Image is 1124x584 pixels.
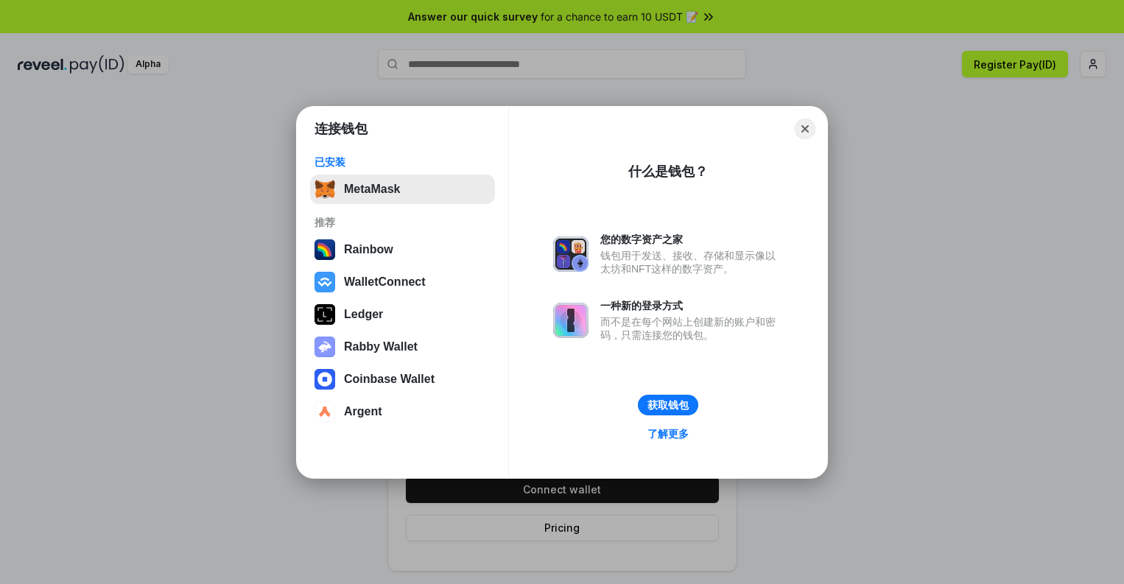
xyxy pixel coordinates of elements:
div: 而不是在每个网站上创建新的账户和密码，只需连接您的钱包。 [600,315,783,342]
button: Rainbow [310,235,495,264]
div: 了解更多 [647,427,689,440]
button: 获取钱包 [638,395,698,415]
a: 了解更多 [639,424,698,443]
img: svg+xml,%3Csvg%20xmlns%3D%22http%3A%2F%2Fwww.w3.org%2F2000%2Fsvg%22%20width%3D%2228%22%20height%3... [315,304,335,325]
button: Coinbase Wallet [310,365,495,394]
div: 推荐 [315,216,491,229]
h1: 连接钱包 [315,120,368,138]
img: svg+xml,%3Csvg%20width%3D%22120%22%20height%3D%22120%22%20viewBox%3D%220%200%20120%20120%22%20fil... [315,239,335,260]
img: svg+xml,%3Csvg%20width%3D%2228%22%20height%3D%2228%22%20viewBox%3D%220%200%2028%2028%22%20fill%3D... [315,401,335,422]
div: 什么是钱包？ [628,163,708,180]
div: WalletConnect [344,275,426,289]
div: 一种新的登录方式 [600,299,783,312]
div: Rabby Wallet [344,340,418,353]
img: svg+xml,%3Csvg%20width%3D%2228%22%20height%3D%2228%22%20viewBox%3D%220%200%2028%2028%22%20fill%3D... [315,369,335,390]
img: svg+xml,%3Csvg%20xmlns%3D%22http%3A%2F%2Fwww.w3.org%2F2000%2Fsvg%22%20fill%3D%22none%22%20viewBox... [553,303,589,338]
div: 您的数字资产之家 [600,233,783,246]
button: WalletConnect [310,267,495,297]
img: svg+xml,%3Csvg%20fill%3D%22none%22%20height%3D%2233%22%20viewBox%3D%220%200%2035%2033%22%20width%... [315,179,335,200]
div: 已安装 [315,155,491,169]
div: 钱包用于发送、接收、存储和显示像以太坊和NFT这样的数字资产。 [600,249,783,275]
div: Coinbase Wallet [344,373,435,386]
button: Ledger [310,300,495,329]
div: Rainbow [344,243,393,256]
div: Ledger [344,308,383,321]
button: MetaMask [310,175,495,204]
button: Rabby Wallet [310,332,495,362]
button: Close [795,119,815,139]
div: Argent [344,405,382,418]
button: Argent [310,397,495,426]
img: svg+xml,%3Csvg%20xmlns%3D%22http%3A%2F%2Fwww.w3.org%2F2000%2Fsvg%22%20fill%3D%22none%22%20viewBox... [553,236,589,272]
img: svg+xml,%3Csvg%20xmlns%3D%22http%3A%2F%2Fwww.w3.org%2F2000%2Fsvg%22%20fill%3D%22none%22%20viewBox... [315,337,335,357]
div: 获取钱包 [647,398,689,412]
div: MetaMask [344,183,400,196]
img: svg+xml,%3Csvg%20width%3D%2228%22%20height%3D%2228%22%20viewBox%3D%220%200%2028%2028%22%20fill%3D... [315,272,335,292]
